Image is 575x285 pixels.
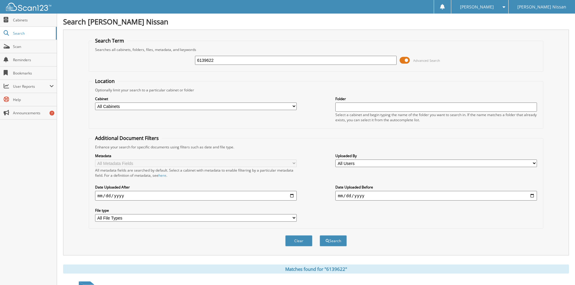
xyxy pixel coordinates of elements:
label: Date Uploaded After [95,185,297,190]
span: Announcements [13,110,54,116]
input: start [95,191,297,201]
span: Help [13,97,54,102]
div: 7 [50,111,54,116]
span: Search [13,31,53,36]
label: Metadata [95,153,297,158]
span: Scan [13,44,54,49]
span: [PERSON_NAME] Nissan [517,5,566,9]
div: Matches found for "6139622" [63,264,569,274]
div: All metadata fields are searched by default. Select a cabinet with metadata to enable filtering b... [95,168,297,178]
div: Select a cabinet and begin typing the name of the folder you want to search in. If the name match... [335,112,537,122]
div: Searches all cabinets, folders, files, metadata, and keywords [92,47,540,52]
span: Bookmarks [13,71,54,76]
span: User Reports [13,84,50,89]
span: Advanced Search [413,58,440,63]
a: here [158,173,166,178]
div: Enhance your search for specific documents using filters such as date and file type. [92,144,540,150]
legend: Location [92,78,118,84]
img: scan123-logo-white.svg [6,3,51,11]
span: [PERSON_NAME] [460,5,494,9]
input: end [335,191,537,201]
h1: Search [PERSON_NAME] Nissan [63,17,569,27]
label: Date Uploaded Before [335,185,537,190]
label: File type [95,208,297,213]
span: Reminders [13,57,54,62]
span: Cabinets [13,17,54,23]
button: Clear [285,235,312,246]
label: Cabinet [95,96,297,101]
legend: Additional Document Filters [92,135,162,141]
button: Search [320,235,347,246]
label: Uploaded By [335,153,537,158]
legend: Search Term [92,37,127,44]
div: Optionally limit your search to a particular cabinet or folder [92,87,540,93]
label: Folder [335,96,537,101]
